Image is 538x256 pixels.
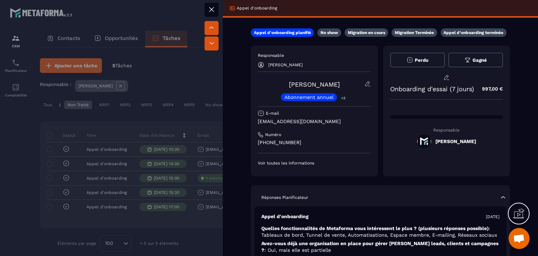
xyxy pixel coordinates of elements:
p: Migration en cours [348,30,385,35]
p: [EMAIL_ADDRESS][DOMAIN_NAME] [258,118,371,125]
p: Numéro [265,132,281,137]
p: No show [320,30,338,35]
p: 997,00 € [475,82,503,96]
p: Voir toutes les informations [258,160,371,166]
div: Ouvrir le chat [509,228,530,249]
p: Onboarding d'essai (7 jours) [390,85,474,93]
p: [PERSON_NAME] [268,62,303,67]
p: [DATE] [486,214,499,220]
p: Responsable [258,53,371,58]
button: Gagné [448,53,503,67]
p: Abonnement annuel [284,95,333,100]
p: Avez-vous déjà une organisation en place pour gérer [PERSON_NAME] leads, clients et campagnes ? [261,240,499,254]
p: Responsable [390,128,503,133]
p: Migration Terminée [395,30,434,35]
p: +3 [339,94,348,102]
span: Perdu [415,58,428,63]
p: Réponses Planificateur [261,195,308,200]
p: Quelles fonctionnalités de Metaforma vous intéressent le plus ? (plusieurs réponses possible) [261,225,499,238]
a: [PERSON_NAME] [289,81,340,88]
p: E-mail [266,110,279,116]
button: Perdu [390,53,445,67]
p: Appel d'onboarding [261,213,309,220]
h5: [PERSON_NAME] [435,139,476,144]
span: Gagné [473,58,487,63]
p: [PHONE_NUMBER] [258,139,371,146]
p: Appel d’onboarding planifié [254,30,311,35]
p: Appel d'onboarding [237,5,277,11]
p: Appel d’onboarding terminée [443,30,503,35]
span: : Oui, mais elle est partielle [264,247,331,253]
